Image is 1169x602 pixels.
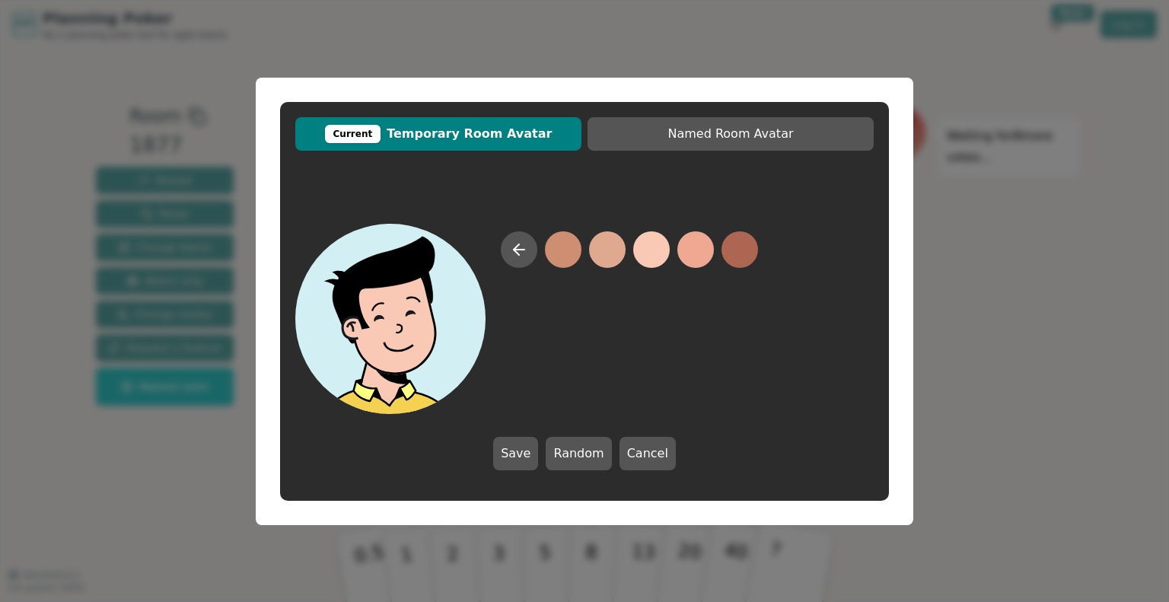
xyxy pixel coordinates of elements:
div: Current [325,125,381,143]
button: Named Room Avatar [588,117,874,151]
button: Random [546,437,611,470]
button: CurrentTemporary Room Avatar [295,117,581,151]
button: Cancel [620,437,676,470]
span: Named Room Avatar [595,125,866,143]
button: Save [493,437,538,470]
span: Temporary Room Avatar [303,125,574,143]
